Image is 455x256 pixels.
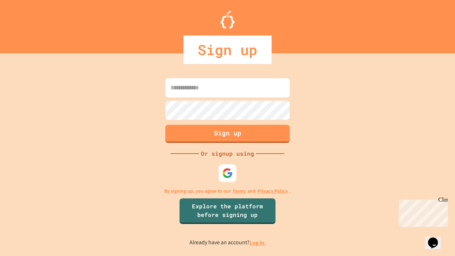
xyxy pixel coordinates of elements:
[232,187,246,195] a: Terms
[199,149,256,158] div: Or signup using
[222,168,233,178] img: google-icon.svg
[180,198,275,224] a: Explore the platform before signing up
[220,11,235,28] img: Logo.svg
[164,187,291,195] p: By signing up, you agree to our and .
[257,187,288,195] a: Privacy Policy
[396,197,448,227] iframe: chat widget
[189,238,266,247] p: Already have an account?
[183,36,272,64] div: Sign up
[165,125,290,143] button: Sign up
[250,239,266,246] a: Log in.
[425,228,448,249] iframe: chat widget
[3,3,49,45] div: Chat with us now!Close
